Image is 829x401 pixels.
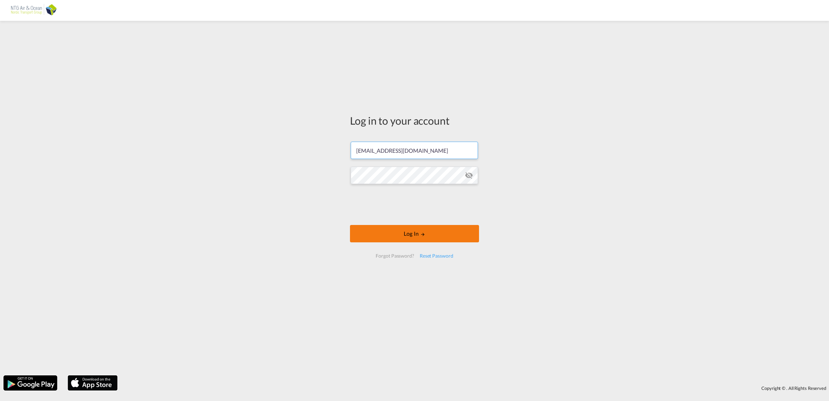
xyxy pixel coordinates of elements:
input: Enter email/phone number [351,142,478,159]
img: google.png [3,375,58,391]
md-icon: icon-eye-off [465,171,473,179]
div: Copyright © . All Rights Reserved [121,382,829,394]
iframe: reCAPTCHA [362,191,467,218]
div: Log in to your account [350,113,479,128]
div: Forgot Password? [373,250,417,262]
button: LOGIN [350,225,479,242]
img: apple.png [67,375,118,391]
img: af31b1c0b01f11ecbc353f8e72265e29.png [10,3,57,18]
div: Reset Password [417,250,456,262]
